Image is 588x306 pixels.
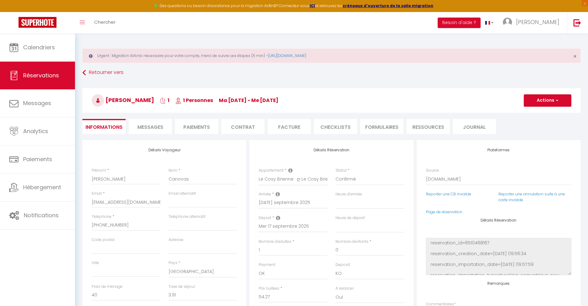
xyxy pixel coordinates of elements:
[498,191,565,202] a: Reporter une annulation suite à une carte invalide
[92,168,106,173] label: Prénom
[426,191,471,197] a: Reporter une CB invalide
[169,191,196,197] label: Email alternatif
[92,96,154,104] span: [PERSON_NAME]
[498,12,567,34] a: ... [PERSON_NAME]
[426,148,571,152] h4: Plateformes
[259,239,291,245] label: Nombre d'adultes
[336,262,350,268] label: Deposit
[169,168,177,173] label: Nom
[169,237,183,243] label: Adresse
[336,168,347,173] label: Statut
[137,124,163,131] span: Messages
[268,53,306,58] a: [URL][DOMAIN_NAME]
[336,239,369,245] label: Nombre d'enfants
[92,284,123,290] label: Frais de ménage
[92,237,115,243] label: Code postal
[438,18,481,28] button: Besoin d'aide ?
[23,155,52,163] span: Paiements
[426,209,462,214] a: Page de réservation
[360,119,403,134] li: FORMULAIRES
[259,168,284,173] label: Appartement
[336,215,365,221] label: Heure de départ
[453,119,496,134] li: Journal
[82,119,126,134] li: Informations
[336,286,354,292] label: A relancer
[573,19,581,27] img: logout
[259,286,279,292] label: Prix nuitées
[92,260,99,266] label: Ville
[259,148,404,152] h4: Détails Réservation
[23,127,48,135] span: Analytics
[219,97,278,104] span: ma [DATE] - me [DATE]
[5,2,23,21] button: Ouvrir le widget de chat LiveChat
[169,260,177,266] label: Pays
[92,148,237,152] h4: Détails Voyageur
[24,211,59,219] span: Notifications
[268,119,311,134] li: Facture
[175,97,213,104] span: 1 Personnes
[169,214,206,220] label: Téléphone alternatif
[516,18,559,26] span: [PERSON_NAME]
[259,215,271,221] label: Départ
[160,97,169,104] span: 1
[407,119,450,134] li: Ressources
[94,19,115,25] span: Chercher
[82,49,581,63] div: Urgent : Migration Airbnb nécessaire pour votre compte, merci de suivre ces étapes (5 min) -
[23,43,55,51] span: Calendriers
[503,18,512,27] img: ...
[169,284,195,290] label: Taxe de séjour
[175,119,218,134] li: Paiements
[259,262,275,268] label: Payment
[90,12,120,34] a: Chercher
[426,168,439,173] label: Source
[573,52,577,60] span: ×
[92,214,111,220] label: Téléphone
[23,71,59,79] span: Réservations
[92,191,102,197] label: Email
[426,281,571,286] h4: Remarques
[23,99,51,107] span: Messages
[23,183,61,191] span: Hébergement
[343,3,433,8] a: créneaux d'ouverture de la salle migration
[310,3,315,8] a: ICI
[314,119,357,134] li: CHECKLISTS
[82,67,581,78] a: Retourner vers
[259,191,271,197] label: Arrivée
[19,17,56,28] img: Super Booking
[221,119,265,134] li: Contrat
[524,94,571,107] button: Actions
[573,54,577,59] button: Close
[426,218,571,222] h4: Détails Réservation
[336,191,362,197] label: Heure d'arrivée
